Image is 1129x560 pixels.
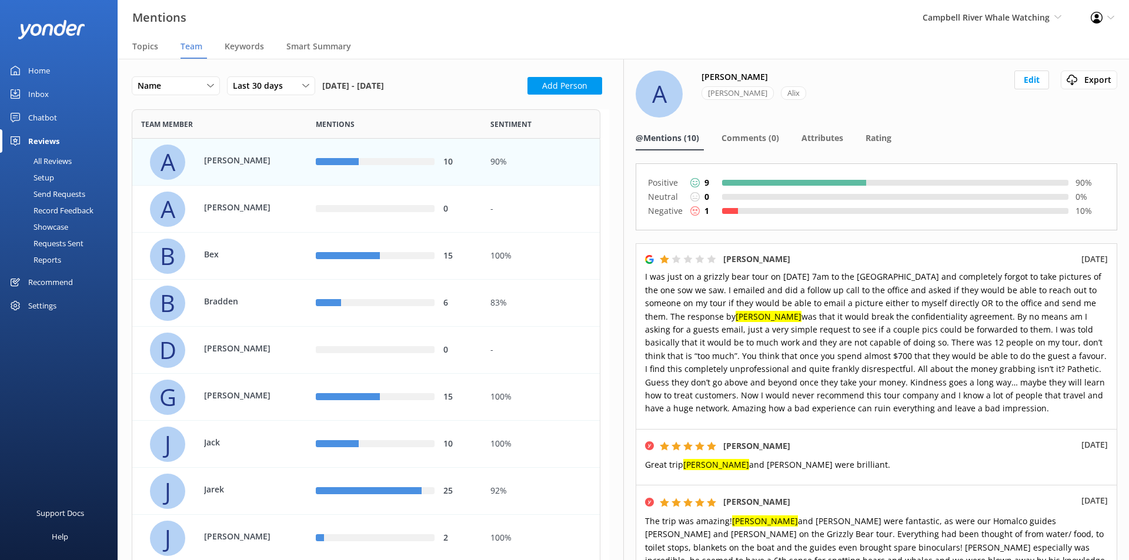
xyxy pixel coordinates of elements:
div: G [150,380,185,415]
div: [PERSON_NAME] [702,86,774,100]
div: Export [1064,73,1114,86]
div: Chatbot [28,106,57,129]
div: Recommend [28,270,73,294]
p: 0 % [1075,190,1105,203]
span: Topics [132,41,158,52]
p: Jack [204,436,280,449]
div: Support Docs [36,501,84,525]
span: Comments (0) [722,132,779,144]
span: Keywords [225,41,264,52]
div: row [132,374,600,421]
p: 10 % [1075,204,1105,217]
div: Home [28,59,50,82]
a: All Reviews [7,153,118,169]
span: Name [138,79,168,92]
div: row [132,468,600,515]
h5: [PERSON_NAME] [723,495,790,508]
p: 9 [704,176,709,189]
div: - [490,203,591,216]
div: row [132,139,600,186]
a: Requests Sent [7,235,118,252]
div: A [150,192,185,227]
h4: [PERSON_NAME] [702,71,768,83]
div: A [150,145,185,180]
div: 25 [443,485,473,498]
div: 0 [443,203,473,216]
div: J [150,474,185,509]
div: 6 [443,297,473,310]
mark: [PERSON_NAME] [732,515,798,527]
p: [DATE] [1081,253,1108,266]
div: row [132,280,600,327]
mark: [PERSON_NAME] [736,311,801,322]
div: A [636,71,683,118]
div: J [150,521,185,556]
span: [DATE] - [DATE] [322,76,384,95]
span: Team [181,41,202,52]
p: [DATE] [1081,438,1108,451]
a: Showcase [7,219,118,235]
div: B [150,239,185,274]
h3: Mentions [132,8,186,27]
p: [PERSON_NAME] [204,154,280,167]
div: row [132,233,600,280]
span: Last 30 days [233,79,290,92]
div: Requests Sent [7,235,83,252]
p: [DATE] [1081,494,1108,507]
a: Setup [7,169,118,186]
p: Jarek [204,483,280,496]
p: [PERSON_NAME] [204,201,280,214]
div: Record Feedback [7,202,93,219]
p: Positive [648,176,683,190]
a: Reports [7,252,118,268]
p: [PERSON_NAME] [204,342,280,355]
div: 2 [443,532,473,545]
span: Team member [141,119,193,130]
div: All Reviews [7,153,72,169]
div: Showcase [7,219,68,235]
p: Neutral [648,190,683,204]
div: row [132,327,600,374]
div: Setup [7,169,54,186]
span: Attributes [801,132,843,144]
h5: [PERSON_NAME] [723,253,790,266]
div: 0 [443,344,473,357]
div: Send Requests [7,186,85,202]
span: Sentiment [490,119,532,130]
div: Reviews [28,129,59,153]
div: J [150,427,185,462]
a: Record Feedback [7,202,118,219]
div: 15 [443,391,473,404]
span: @Mentions (10) [636,132,699,144]
p: [PERSON_NAME] [204,530,280,543]
div: row [132,421,600,468]
div: Help [52,525,68,548]
div: 90% [490,156,591,169]
a: Send Requests [7,186,118,202]
mark: [PERSON_NAME] [683,459,749,470]
span: Rating [866,132,891,144]
div: 83% [490,297,591,310]
div: 100% [490,532,591,545]
img: yonder-white-logo.png [18,20,85,39]
div: - [490,344,591,357]
p: Bex [204,248,280,261]
p: Negative [648,204,683,218]
div: 92% [490,485,591,498]
button: Edit [1014,71,1049,89]
span: I was just on a grizzly bear tour on [DATE] 7am to the [GEOGRAPHIC_DATA] and completely forgot to... [645,271,1107,414]
p: Bradden [204,295,280,308]
div: 10 [443,438,473,451]
div: B [150,286,185,321]
div: D [150,333,185,368]
div: Alix [781,86,806,100]
div: Settings [28,294,56,317]
p: 1 [704,204,709,217]
div: Reports [7,252,61,268]
span: Campbell River Whale Watching [923,12,1050,23]
span: Mentions [316,119,355,130]
p: 0 [704,190,709,203]
div: row [132,186,600,233]
div: 100% [490,250,591,263]
h5: [PERSON_NAME] [723,440,790,452]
